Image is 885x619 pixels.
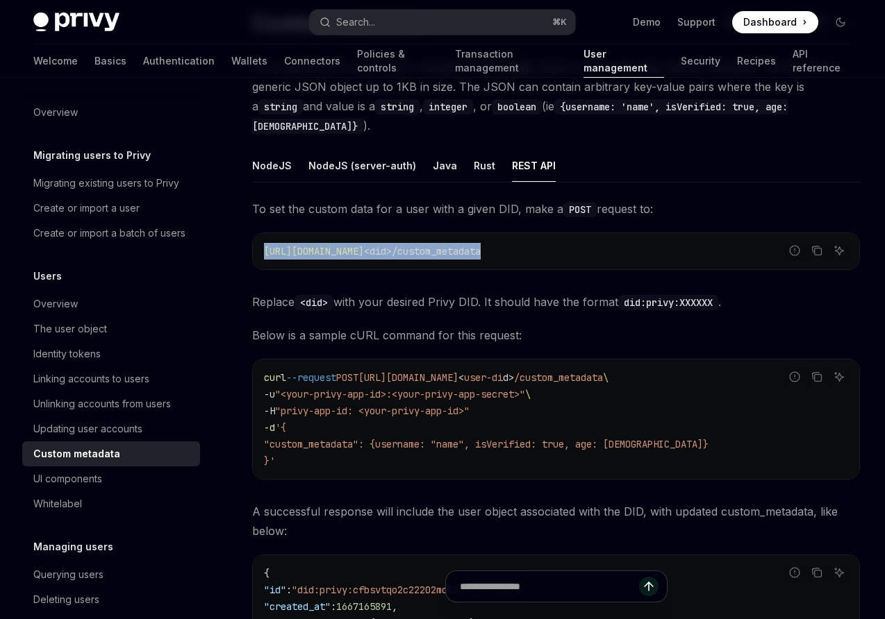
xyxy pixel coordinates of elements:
a: Authentication [143,44,215,78]
button: Send message [639,577,659,596]
a: Security [681,44,720,78]
code: <did> [295,295,333,310]
a: Support [677,15,716,29]
span: '{ [275,421,286,434]
code: string [258,99,303,115]
img: dark logo [33,12,119,32]
button: Report incorrect code [786,368,804,386]
span: user-di [464,371,503,384]
div: Querying users [33,566,104,583]
span: To set the custom data for a user with a given DID, make a request to: [252,199,860,219]
a: Overview [22,291,200,316]
a: Connectors [284,44,340,78]
a: API reference [793,44,852,78]
div: NodeJS [252,149,292,182]
button: Ask AI [830,563,848,582]
div: Deleting users [33,591,99,608]
span: curl [264,371,286,384]
h5: Managing users [33,539,113,555]
h5: Migrating users to Privy [33,147,151,164]
div: Identity tokens [33,346,101,362]
div: Migrating existing users to Privy [33,175,179,192]
h5: Users [33,268,62,285]
button: Copy the contents from the code block [808,368,826,386]
a: Updating user accounts [22,416,200,441]
a: The user object [22,316,200,341]
a: Recipes [737,44,776,78]
span: /custom_metadata [514,371,603,384]
button: Copy the contents from the code block [808,563,826,582]
div: Java [433,149,457,182]
a: Create or import a user [22,196,200,221]
span: > [508,371,514,384]
a: Create or import a batch of users [22,221,200,246]
code: integer [423,99,473,115]
span: \ [603,371,609,384]
div: Create or import a user [33,200,140,217]
span: "privy-app-id: <your-privy-app-id>" [275,405,470,417]
span: --request [286,371,336,384]
a: Welcome [33,44,78,78]
button: Copy the contents from the code block [808,241,826,260]
a: Migrating existing users to Privy [22,171,200,196]
div: Create or import a batch of users [33,225,185,241]
button: Ask AI [830,241,848,260]
a: Policies & controls [357,44,438,78]
a: Unlinking accounts from users [22,391,200,416]
div: NodeJS (server-auth) [308,149,416,182]
div: Whitelabel [33,495,82,512]
button: Ask AI [830,368,848,386]
span: }' [264,455,275,467]
div: Search... [336,14,375,31]
a: Transaction management [455,44,567,78]
span: "custom_metadata": {username: "name", isVerified: true, age: [DEMOGRAPHIC_DATA]} [264,438,709,450]
div: The user object [33,321,107,337]
span: { [264,567,270,579]
a: Whitelabel [22,491,200,516]
div: Overview [33,104,78,121]
span: -u [264,388,275,400]
span: -d [264,421,275,434]
button: Open search [310,10,575,35]
a: Linking accounts to users [22,366,200,391]
a: Overview [22,100,200,125]
a: UI components [22,466,200,491]
a: Identity tokens [22,341,200,366]
div: Rust [474,149,495,182]
div: Linking accounts to users [33,371,149,387]
span: [URL][DOMAIN_NAME] [358,371,458,384]
a: User management [584,44,664,78]
span: POST [336,371,358,384]
a: Basics [94,44,126,78]
button: Toggle dark mode [829,11,852,33]
code: string [375,99,420,115]
a: Custom metadata [22,441,200,466]
button: Report incorrect code [786,241,804,260]
span: "<your-privy-app-id>:<your-privy-app-secret>" [275,388,525,400]
input: Ask a question... [460,571,639,602]
button: Report incorrect code [786,563,804,582]
a: Dashboard [732,11,818,33]
span: < [458,371,464,384]
code: POST [563,202,597,217]
span: \ [525,388,531,400]
span: d [503,371,508,384]
div: Updating user accounts [33,421,142,437]
div: UI components [33,470,102,487]
a: Deleting users [22,587,200,612]
div: Unlinking accounts from users [33,396,171,412]
span: Dashboard [743,15,797,29]
code: boolean [492,99,542,115]
a: Demo [633,15,661,29]
span: Below is a sample cURL command for this request: [252,325,860,345]
code: did:privy:XXXXXX [618,295,718,310]
div: Custom metadata [33,446,120,462]
span: [URL][DOMAIN_NAME] [264,245,364,257]
span: Privy allows you to set custom metadata on the object to store any app-specific metadata. This fi... [252,58,860,135]
span: A successful response will include the user object associated with the DID, with updated custom_m... [252,502,860,541]
a: Wallets [231,44,267,78]
span: <did>/custom_metadata [364,245,481,257]
div: REST API [512,149,556,182]
span: -H [264,405,275,417]
span: ⌘ K [552,17,567,28]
